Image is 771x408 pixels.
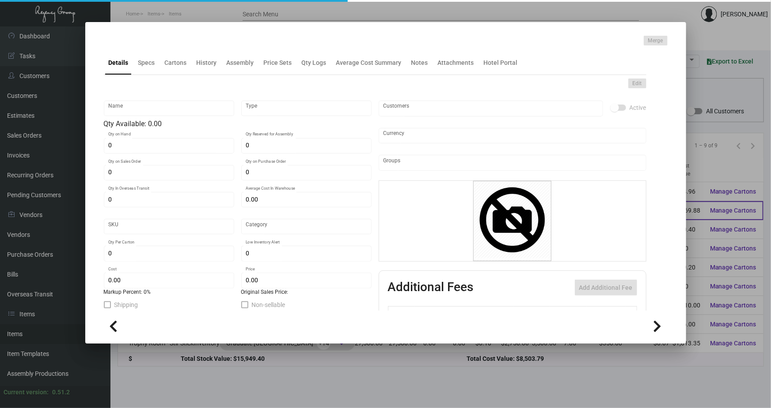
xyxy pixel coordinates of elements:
[484,58,518,67] div: Hotel Portal
[336,58,402,67] div: Average Cost Summary
[575,280,637,296] button: Add Additional Fee
[388,280,474,296] h2: Additional Fees
[630,102,646,113] span: Active
[138,58,155,67] div: Specs
[644,36,668,45] button: Merge
[165,58,187,67] div: Cartons
[52,388,70,397] div: 0.51.2
[648,37,663,45] span: Merge
[415,307,514,322] th: Type
[252,299,285,310] span: Non-sellable
[302,58,327,67] div: Qty Logs
[438,58,474,67] div: Attachments
[550,307,586,322] th: Price
[264,58,292,67] div: Price Sets
[383,105,598,112] input: Add new..
[227,58,254,67] div: Assembly
[388,307,415,322] th: Active
[514,307,550,322] th: Cost
[104,119,372,129] div: Qty Available: 0.00
[628,79,646,88] button: Edit
[411,58,428,67] div: Notes
[114,299,138,310] span: Shipping
[383,159,642,166] input: Add new..
[4,388,49,397] div: Current version:
[633,80,642,87] span: Edit
[197,58,217,67] div: History
[109,58,129,67] div: Details
[579,284,633,291] span: Add Additional Fee
[586,307,626,322] th: Price type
